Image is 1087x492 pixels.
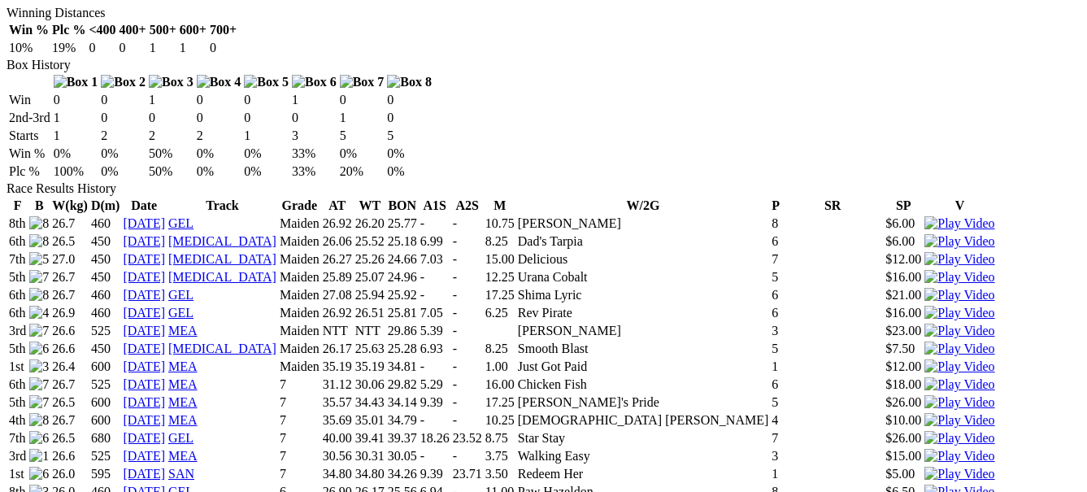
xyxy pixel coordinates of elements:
[100,110,146,126] td: 0
[179,22,207,38] th: 600+
[168,234,276,248] a: [MEDICAL_DATA]
[485,287,515,303] td: 17.25
[88,22,116,38] th: <400
[123,324,165,337] a: [DATE]
[771,216,780,232] td: 8
[485,305,515,321] td: 6.25
[90,233,121,250] td: 450
[420,377,450,393] td: 5.29
[322,216,353,232] td: 26.92
[279,251,320,268] td: Maiden
[8,22,50,38] th: Win %
[54,75,98,89] img: Box 1
[452,251,483,268] td: -
[122,198,166,214] th: Date
[8,216,27,232] td: 8th
[452,216,483,232] td: -
[8,110,51,126] td: 2nd-3rd
[196,110,242,126] td: 0
[279,233,320,250] td: Maiden
[322,233,353,250] td: 26.06
[485,233,515,250] td: 8.25
[291,163,337,180] td: 33%
[168,306,193,320] a: GEL
[149,22,177,38] th: 500+
[90,377,121,393] td: 525
[387,377,418,393] td: 29.82
[517,341,770,357] td: Smooth Blast
[354,287,385,303] td: 25.94
[924,198,995,214] th: V
[924,431,994,446] img: Play Video
[924,467,994,481] img: Play Video
[885,377,922,393] td: $18.00
[168,342,276,355] a: [MEDICAL_DATA]
[8,377,27,393] td: 6th
[29,431,49,446] img: 6
[100,92,146,108] td: 0
[322,377,353,393] td: 31.12
[8,359,27,375] td: 1st
[322,323,353,339] td: NTT
[924,395,994,410] img: Play Video
[420,287,450,303] td: -
[420,359,450,375] td: -
[28,198,50,214] th: B
[279,377,320,393] td: 7
[148,128,194,144] td: 2
[53,163,99,180] td: 100%
[196,92,242,108] td: 0
[123,431,165,445] a: [DATE]
[387,216,418,232] td: 25.77
[8,198,27,214] th: F
[354,377,385,393] td: 30.06
[386,110,433,126] td: 0
[885,198,922,214] th: SP
[339,128,385,144] td: 5
[354,198,385,214] th: WT
[8,394,27,411] td: 5th
[148,163,194,180] td: 50%
[485,269,515,285] td: 12.25
[387,233,418,250] td: 25.18
[90,323,121,339] td: 525
[291,110,337,126] td: 0
[485,341,515,357] td: 8.25
[167,198,277,214] th: Track
[168,324,198,337] a: MEA
[339,92,385,108] td: 0
[924,359,994,374] img: Play Video
[168,359,198,373] a: MEA
[8,287,27,303] td: 6th
[386,163,433,180] td: 0%
[29,467,49,481] img: 6
[452,198,483,214] th: A2S
[452,377,483,393] td: -
[8,92,51,108] td: Win
[29,377,49,392] img: 7
[168,288,193,302] a: GEL
[291,92,337,108] td: 1
[8,40,50,56] td: 10%
[517,269,770,285] td: Urana Cobalt
[168,431,193,445] a: GEL
[885,251,922,268] td: $12.00
[101,75,146,89] img: Box 2
[168,252,276,266] a: [MEDICAL_DATA]
[279,269,320,285] td: Maiden
[29,270,49,285] img: 7
[452,341,483,357] td: -
[339,146,385,162] td: 0%
[420,341,450,357] td: 6.93
[924,288,994,302] a: Watch Replay on Watchdog
[387,75,432,89] img: Box 8
[924,288,994,303] img: Play Video
[885,216,922,232] td: $6.00
[90,394,121,411] td: 600
[279,198,320,214] th: Grade
[924,449,994,464] img: Play Video
[29,288,49,303] img: 8
[771,359,780,375] td: 1
[452,233,483,250] td: -
[196,128,242,144] td: 2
